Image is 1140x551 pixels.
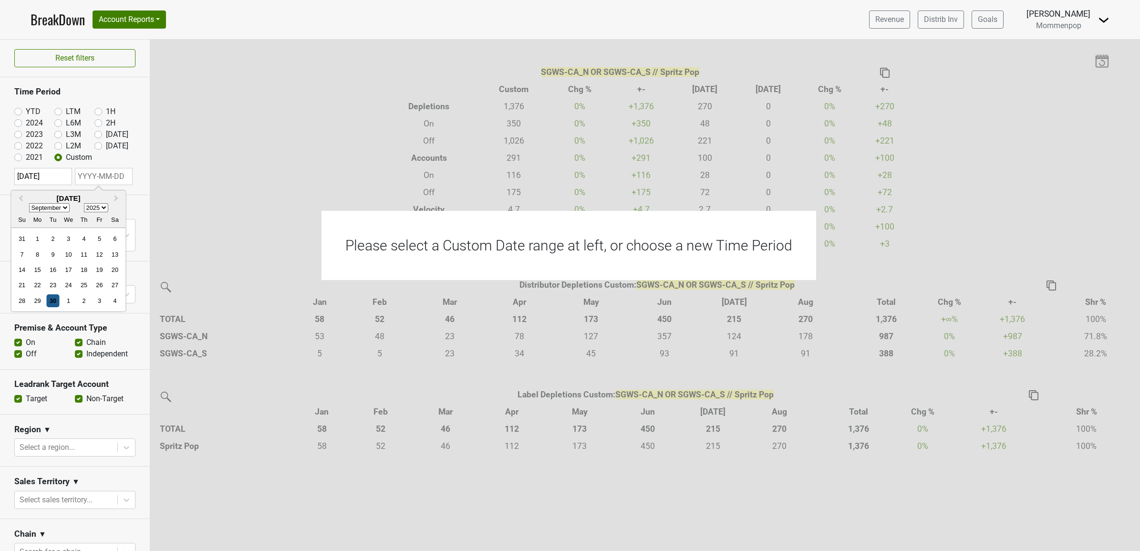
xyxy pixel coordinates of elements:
div: Choose Sunday, September 21st, 2025 [16,279,29,291]
label: Custom [66,152,92,163]
label: 2H [106,117,115,129]
div: Choose Saturday, September 6th, 2025 [108,232,121,245]
button: Next Month [110,191,125,207]
label: Off [26,348,37,360]
label: 2024 [26,117,43,129]
label: 2023 [26,129,43,140]
div: Choose Monday, September 1st, 2025 [31,232,44,245]
div: Friday [93,213,106,226]
h3: Premise & Account Type [14,323,135,333]
div: Choose Date [11,190,126,312]
div: Choose Thursday, September 11th, 2025 [77,248,90,261]
a: Goals [972,10,1004,29]
div: Choose Friday, September 5th, 2025 [93,232,106,245]
div: Choose Saturday, September 13th, 2025 [108,248,121,261]
input: YYYY-MM-DD [75,168,133,185]
label: L2M [66,140,81,152]
button: Account Reports [93,10,166,29]
a: BreakDown [31,10,85,30]
span: ▼ [39,529,46,540]
label: YTD [26,106,41,117]
div: Choose Sunday, September 7th, 2025 [16,248,29,261]
div: Choose Thursday, September 18th, 2025 [77,263,90,276]
label: On [26,337,35,348]
h3: Leadrank Target Account [14,379,135,389]
input: YYYY-MM-DD [14,168,72,185]
button: Reset filters [14,49,135,67]
div: Thursday [77,213,90,226]
label: 2021 [26,152,43,163]
label: [DATE] [106,140,128,152]
div: Choose Sunday, September 14th, 2025 [16,263,29,276]
div: Sunday [16,213,29,226]
div: Choose Tuesday, September 9th, 2025 [46,248,59,261]
div: Choose Sunday, September 28th, 2025 [16,294,29,307]
div: Choose Sunday, August 31st, 2025 [16,232,29,245]
div: Choose Saturday, September 20th, 2025 [108,263,121,276]
div: Saturday [108,213,121,226]
div: Choose Monday, September 8th, 2025 [31,248,44,261]
button: Previous Month [12,191,28,207]
div: Choose Wednesday, September 3rd, 2025 [62,232,75,245]
div: Choose Saturday, September 27th, 2025 [108,279,121,291]
div: Choose Monday, September 22nd, 2025 [31,279,44,291]
div: Wednesday [62,213,75,226]
label: 1H [106,106,115,117]
label: L6M [66,117,81,129]
div: Choose Saturday, October 4th, 2025 [108,294,121,307]
div: Choose Wednesday, September 17th, 2025 [62,263,75,276]
h2: [DATE] [11,194,126,203]
div: Choose Thursday, September 4th, 2025 [77,232,90,245]
div: Choose Tuesday, September 2nd, 2025 [46,232,59,245]
h3: Sales Territory [14,477,70,487]
div: Choose Monday, September 15th, 2025 [31,263,44,276]
div: [PERSON_NAME] [1026,8,1090,20]
label: [DATE] [106,129,128,140]
h3: Region [14,425,41,435]
label: L3M [66,129,81,140]
label: 2022 [26,140,43,152]
div: Choose Friday, September 12th, 2025 [93,248,106,261]
div: Choose Tuesday, September 23rd, 2025 [46,279,59,291]
div: Choose Wednesday, September 24th, 2025 [62,279,75,291]
label: Chain [86,337,106,348]
div: Choose Friday, September 19th, 2025 [93,263,106,276]
div: Tuesday [46,213,59,226]
div: Choose Monday, September 29th, 2025 [31,294,44,307]
div: Choose Thursday, October 2nd, 2025 [77,294,90,307]
div: Monday [31,213,44,226]
div: Choose Wednesday, September 10th, 2025 [62,248,75,261]
div: Choose Friday, September 26th, 2025 [93,279,106,291]
div: Choose Wednesday, October 1st, 2025 [62,294,75,307]
div: Choose Tuesday, September 16th, 2025 [46,263,59,276]
span: ▼ [43,424,51,436]
label: Independent [86,348,128,360]
div: Please select a Custom Date range at left, or choose a new Time Period [321,211,816,280]
div: Choose Friday, October 3rd, 2025 [93,294,106,307]
span: ▼ [72,476,80,488]
label: LTM [66,106,81,117]
div: Choose Thursday, September 25th, 2025 [77,279,90,291]
a: Distrib Inv [918,10,964,29]
label: Non-Target [86,393,124,405]
h3: Chain [14,529,36,539]
img: Dropdown Menu [1098,14,1109,26]
h3: Time Period [14,87,135,97]
span: Mommenpop [1036,21,1081,30]
div: Month September, 2025 [14,231,123,308]
div: Choose Tuesday, September 30th, 2025 [46,294,59,307]
a: Revenue [869,10,910,29]
label: Target [26,393,47,405]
